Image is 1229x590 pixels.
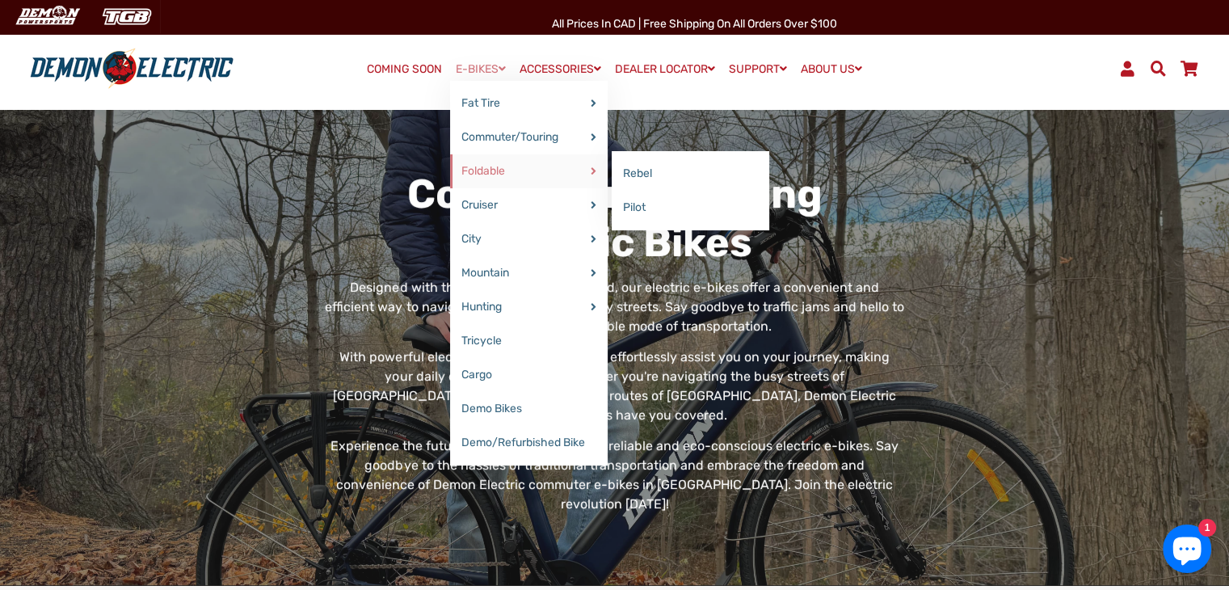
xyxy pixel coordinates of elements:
[450,290,608,324] a: Hunting
[450,392,608,426] a: Demo Bikes
[94,3,160,30] img: TGB Canada
[8,3,86,30] img: Demon Electric
[795,57,868,81] a: ABOUT US
[450,57,511,81] a: E-BIKES
[450,222,608,256] a: City
[24,48,239,90] img: Demon Electric logo
[450,426,608,460] a: Demo/Refurbished Bike
[450,86,608,120] a: Fat Tire
[361,58,448,81] a: COMING SOON
[609,57,721,81] a: DEALER LOCATOR
[1158,525,1216,577] inbox-online-store-chat: Shopify online store chat
[450,256,608,290] a: Mountain
[450,358,608,392] a: Cargo
[450,188,608,222] a: Cruiser
[552,17,837,31] span: All Prices in CAD | Free shipping on all orders over $100
[325,348,904,425] p: With powerful electric motors, these e-bikes effortlessly assist you on your journey, making your...
[325,170,904,267] h1: Commuter & Touring Electric Bikes
[450,324,608,358] a: Tricycle
[450,154,608,188] a: Foldable
[325,436,904,514] p: Experience the future of commuting with our reliable and eco-conscious electric e-bikes. Say good...
[723,57,793,81] a: SUPPORT
[514,57,607,81] a: ACCESSORIES
[325,278,904,336] p: Designed with the urban commuter in mind, our electric e-bikes offer a convenient and efficient w...
[612,191,769,225] a: Pilot
[612,157,769,191] a: Rebel
[450,120,608,154] a: Commuter/Touring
